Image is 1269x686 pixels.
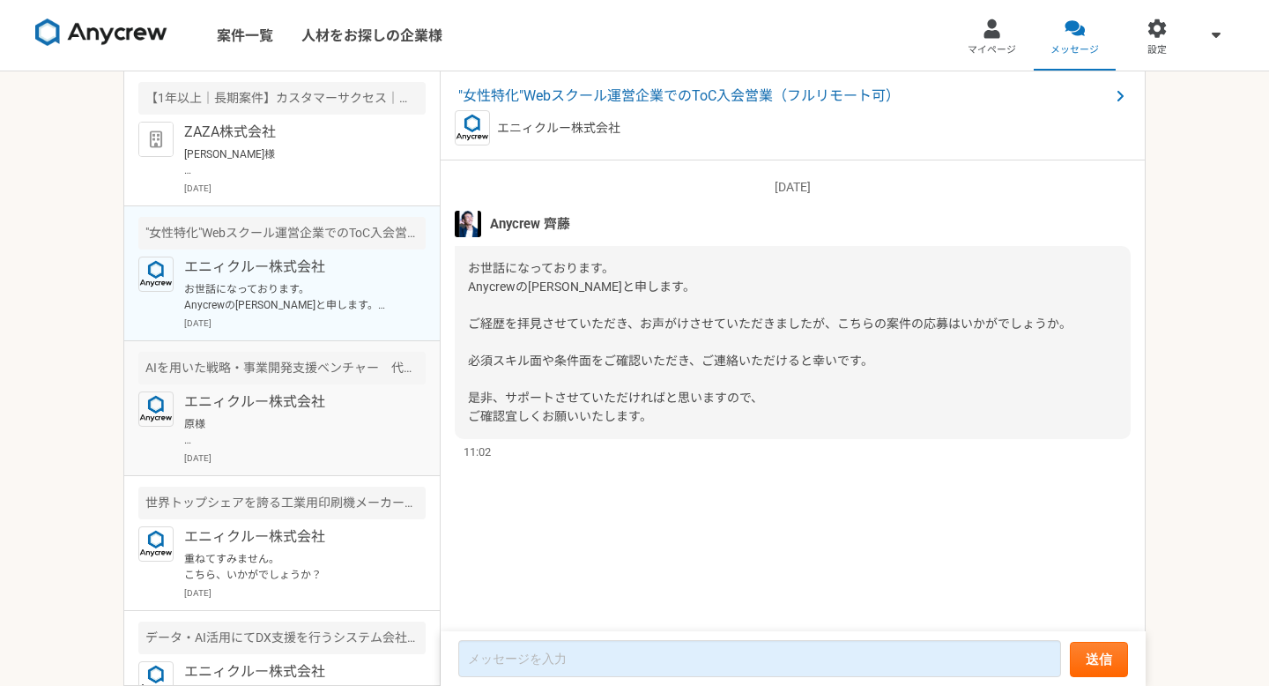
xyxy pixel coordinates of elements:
[455,211,481,237] img: S__5267474.jpg
[138,487,426,519] div: 世界トップシェアを誇る工業用印刷機メーカー 営業顧問（1,2社のみの紹介も歓迎）
[138,352,426,384] div: AIを用いた戦略・事業開発支援ベンチャー 代表のメンター（業務コンサルタント）
[138,257,174,292] img: logo_text_blue_01.png
[184,661,402,682] p: エニィクルー株式会社
[497,119,620,138] p: エニィクルー株式会社
[184,146,402,178] p: [PERSON_NAME]様 ご連絡ありがとうございます。 引き続き宜しくお願い致します。 原
[184,391,402,413] p: エニィクルー株式会社
[138,526,174,562] img: logo_text_blue_01.png
[468,261,1072,423] span: お世話になっております。 Anycrewの[PERSON_NAME]と申します。 ご経歴を拝見させていただき、お声がけさせていただきましたが、こちらの案件の応募はいかがでしょうか。 必須スキル面...
[138,622,426,654] div: データ・AI活用にてDX支援を行うシステム会社でのインサイドセールスを募集
[184,451,426,465] p: [DATE]
[138,82,426,115] div: 【1年以上｜長期案件】カスタマーサクセス｜法人営業経験1年〜｜フルリモ◎
[184,317,426,330] p: [DATE]
[35,19,167,47] img: 8DqYSo04kwAAAAASUVORK5CYII=
[184,257,402,278] p: エニィクルー株式会社
[184,526,402,548] p: エニィクルー株式会社
[184,586,426,600] p: [DATE]
[464,444,491,460] span: 11:02
[1147,43,1167,57] span: 設定
[458,86,1109,107] span: "女性特化"Webスクール運営企業でのToC入会営業（フルリモート可）
[455,110,490,145] img: logo_text_blue_01.png
[138,391,174,427] img: logo_text_blue_01.png
[184,182,426,195] p: [DATE]
[184,551,402,583] p: 重ねてすみません。 こちら、いかがでしょうか？
[1050,43,1099,57] span: メッセージ
[184,281,402,313] p: お世話になっております。 Anycrewの[PERSON_NAME]と申します。 ご経歴を拝見させていただき、お声がけさせていただきましたが、こちらの案件の応募はいかがでしょうか。 必須スキル面...
[138,122,174,157] img: default_org_logo-42cde973f59100197ec2c8e796e4974ac8490bb5b08a0eb061ff975e4574aa76.png
[968,43,1016,57] span: マイページ
[184,122,402,143] p: ZAZA株式会社
[490,214,570,234] span: Anycrew 齊藤
[184,416,402,448] p: 原様 ご連絡が遅くなってしまい、すみません。 ご興味をお持ちいただき、ありがとうございます。 本件、非常に多数の応募をいただいておりまして、社内で協議をしておりますので、ご提案へと移れそうな場合...
[455,178,1131,197] p: [DATE]
[138,217,426,250] div: "女性特化"Webスクール運営企業でのToC入会営業（フルリモート可）
[1070,642,1128,677] button: 送信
